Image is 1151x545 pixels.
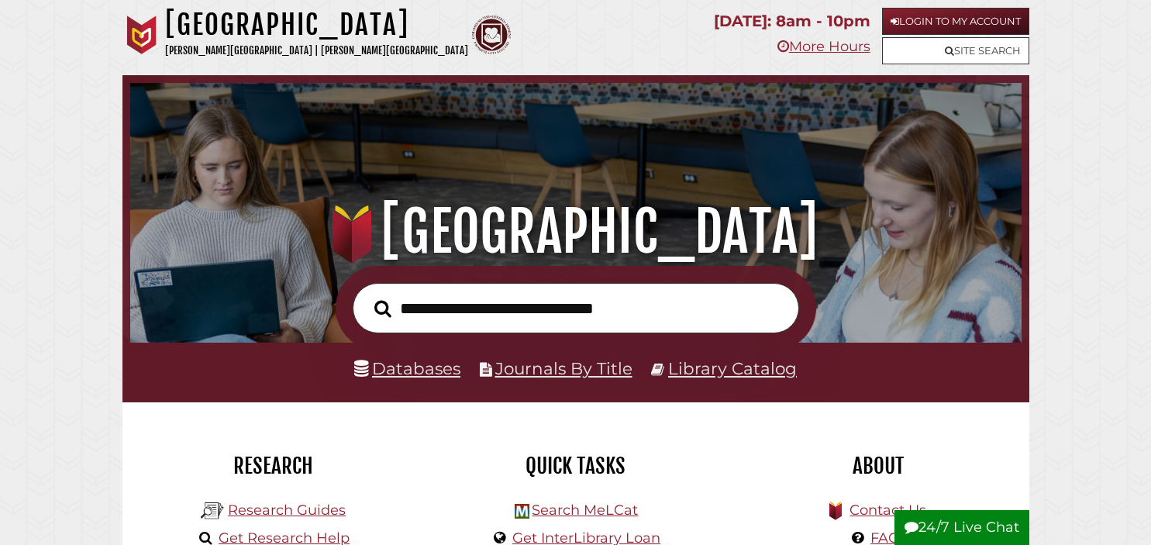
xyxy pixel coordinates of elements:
[354,358,460,378] a: Databases
[714,8,870,35] p: [DATE]: 8am - 10pm
[668,358,797,378] a: Library Catalog
[374,299,391,318] i: Search
[739,453,1018,479] h2: About
[165,42,468,60] p: [PERSON_NAME][GEOGRAPHIC_DATA] | [PERSON_NAME][GEOGRAPHIC_DATA]
[495,358,632,378] a: Journals By Title
[472,16,511,54] img: Calvin Theological Seminary
[165,8,468,42] h1: [GEOGRAPHIC_DATA]
[882,8,1029,35] a: Login to My Account
[122,16,161,54] img: Calvin University
[436,453,715,479] h2: Quick Tasks
[849,502,926,519] a: Contact Us
[367,295,399,322] button: Search
[201,499,224,523] img: Hekman Library Logo
[515,504,529,519] img: Hekman Library Logo
[882,37,1029,64] a: Site Search
[532,502,638,519] a: Search MeLCat
[134,453,413,479] h2: Research
[777,38,870,55] a: More Hours
[147,198,1004,266] h1: [GEOGRAPHIC_DATA]
[228,502,346,519] a: Research Guides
